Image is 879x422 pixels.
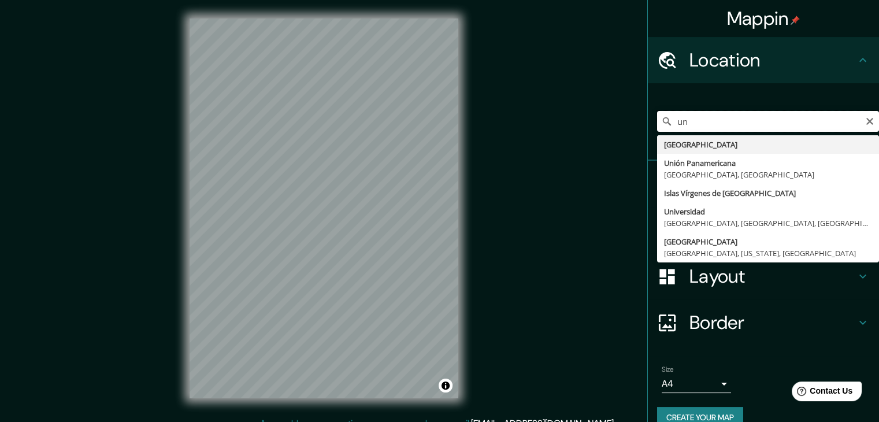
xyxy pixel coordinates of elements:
img: pin-icon.png [791,16,800,25]
div: Border [648,299,879,346]
div: [GEOGRAPHIC_DATA], [GEOGRAPHIC_DATA] [664,169,872,180]
button: Toggle attribution [439,379,453,393]
h4: Location [689,49,856,72]
h4: Mappin [727,7,800,30]
div: [GEOGRAPHIC_DATA] [664,139,872,150]
div: Style [648,207,879,253]
iframe: Help widget launcher [776,377,866,409]
input: Pick your city or area [657,111,879,132]
div: Unión Panamericana [664,157,872,169]
div: [GEOGRAPHIC_DATA], [US_STATE], [GEOGRAPHIC_DATA] [664,247,872,259]
div: Universidad [664,206,872,217]
canvas: Map [190,18,458,398]
div: Islas Vírgenes de [GEOGRAPHIC_DATA] [664,187,872,199]
h4: Layout [689,265,856,288]
div: [GEOGRAPHIC_DATA] [664,236,872,247]
h4: Border [689,311,856,334]
button: Clear [865,115,874,126]
div: [GEOGRAPHIC_DATA], [GEOGRAPHIC_DATA], [GEOGRAPHIC_DATA] [664,217,872,229]
label: Size [662,365,674,375]
div: Layout [648,253,879,299]
div: Pins [648,161,879,207]
div: A4 [662,375,731,393]
div: Location [648,37,879,83]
